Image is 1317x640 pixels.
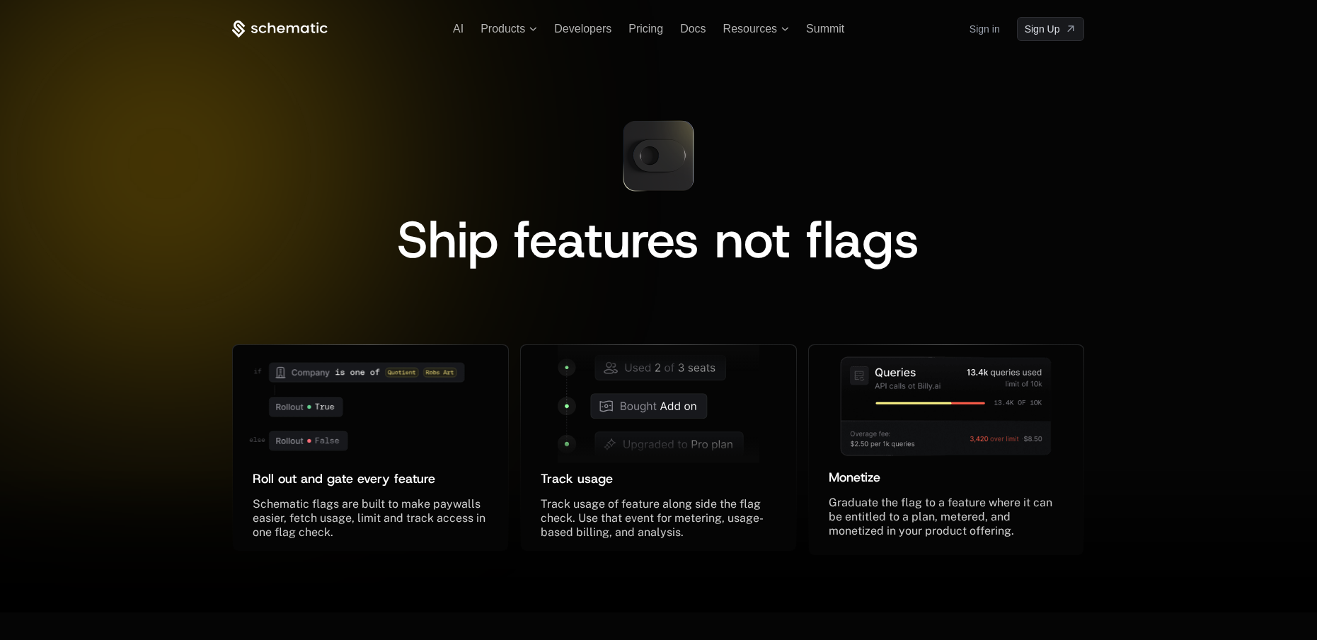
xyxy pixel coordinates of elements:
a: Sign in [970,18,1000,40]
a: Docs [680,23,706,35]
span: Sign Up [1025,22,1060,36]
span: Schematic flags are built to make paywalls easier, fetch usage, limit and track access in one fla... [253,497,488,539]
span: Products [481,23,525,35]
span: Ship features not flags [397,206,919,274]
a: AI [453,23,464,35]
span: Resources [723,23,777,35]
span: Track usage of feature along side the flag check. Use that event for metering, usage-based billin... [541,497,764,539]
a: Summit [806,23,844,35]
span: Roll out and gate every feature [253,470,435,487]
a: Pricing [628,23,663,35]
a: [object Object] [1017,17,1085,41]
span: Track usage [541,470,613,487]
a: Developers [554,23,611,35]
span: Graduate the flag to a feature where it can be entitled to a plan, metered, and monetized in your... [829,496,1055,537]
span: Monetize [829,469,880,486]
